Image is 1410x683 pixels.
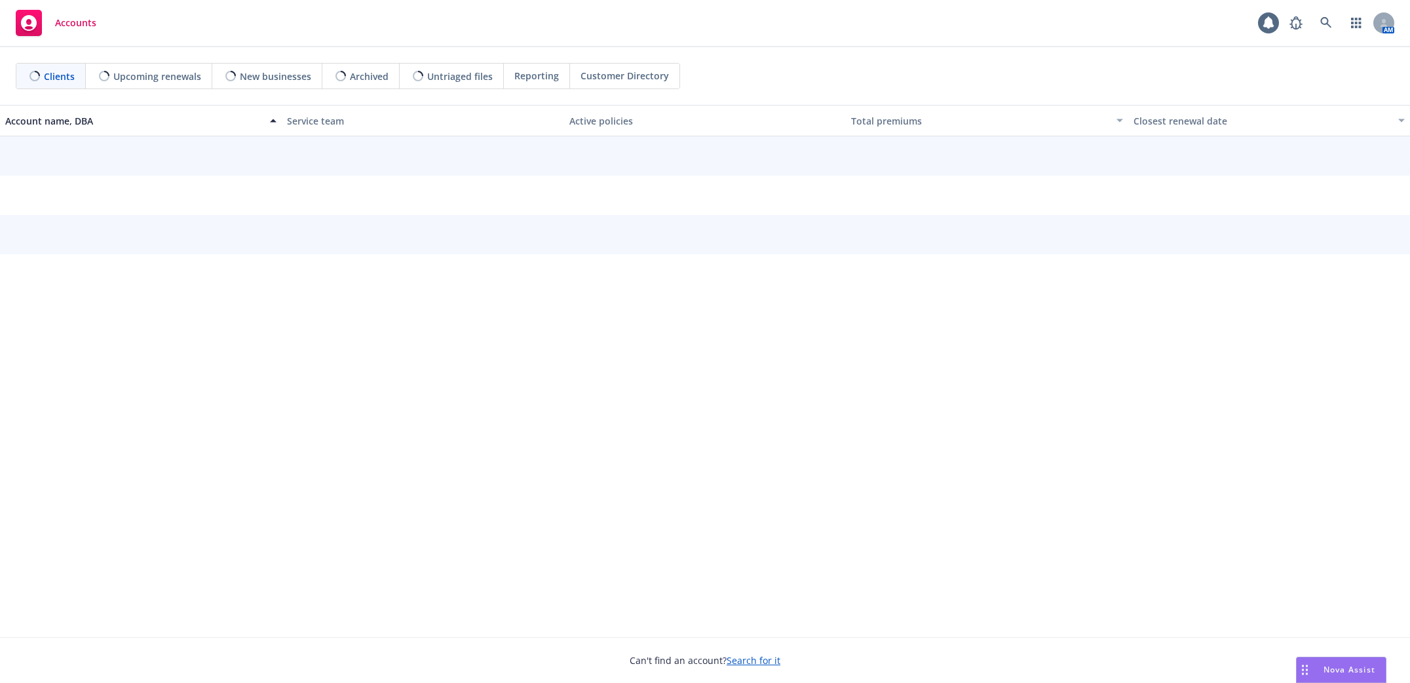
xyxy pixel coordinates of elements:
span: Upcoming renewals [113,69,201,83]
div: Service team [287,114,558,128]
span: Can't find an account? [630,654,780,667]
span: Clients [44,69,75,83]
a: Search for it [727,654,780,667]
a: Accounts [10,5,102,41]
span: New businesses [240,69,311,83]
button: Active policies [564,105,846,136]
div: Total premiums [851,114,1108,128]
span: Accounts [55,18,96,28]
span: Untriaged files [427,69,493,83]
span: Nova Assist [1324,664,1375,675]
button: Nova Assist [1296,657,1386,683]
button: Closest renewal date [1128,105,1410,136]
a: Report a Bug [1283,10,1309,36]
div: Drag to move [1297,657,1313,682]
span: Customer Directory [581,69,669,83]
a: Switch app [1343,10,1369,36]
button: Service team [282,105,563,136]
div: Active policies [569,114,841,128]
span: Archived [350,69,389,83]
div: Account name, DBA [5,114,262,128]
div: Closest renewal date [1134,114,1390,128]
a: Search [1313,10,1339,36]
button: Total premiums [846,105,1128,136]
span: Reporting [514,69,559,83]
